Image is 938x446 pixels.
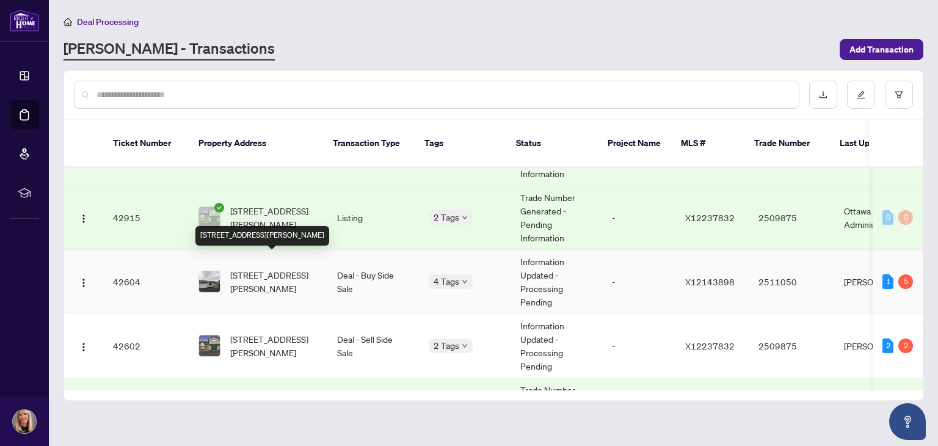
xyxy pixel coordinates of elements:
[749,186,834,250] td: 2509875
[749,314,834,378] td: 2509875
[199,207,220,228] img: thumbnail-img
[602,186,675,250] td: -
[506,120,598,167] th: Status
[199,271,220,292] img: thumbnail-img
[103,314,189,378] td: 42602
[882,210,893,225] div: 0
[511,378,602,442] td: Trade Number Generated - Pending Information
[79,278,89,288] img: Logo
[462,214,468,221] span: down
[13,410,36,433] img: Profile Icon
[230,268,318,295] span: [STREET_ADDRESS][PERSON_NAME]
[830,120,922,167] th: Last Updated By
[602,250,675,314] td: -
[79,342,89,352] img: Logo
[103,120,189,167] th: Ticket Number
[434,274,459,288] span: 4 Tags
[895,90,903,99] span: filter
[323,120,415,167] th: Transaction Type
[889,403,926,440] button: Open asap
[857,90,865,99] span: edit
[415,120,506,167] th: Tags
[103,250,189,314] td: 42604
[511,186,602,250] td: Trade Number Generated - Pending Information
[511,250,602,314] td: Information Updated - Processing Pending
[834,378,926,442] td: Ottawa Administrator
[230,204,318,231] span: [STREET_ADDRESS][PERSON_NAME]
[602,314,675,378] td: -
[882,338,893,353] div: 2
[327,186,419,250] td: Listing
[462,343,468,349] span: down
[103,186,189,250] td: 42915
[74,272,93,291] button: Logo
[598,120,671,167] th: Project Name
[434,338,459,353] span: 2 Tags
[602,378,675,442] td: -
[434,210,459,224] span: 2 Tags
[685,276,735,287] span: X12143898
[189,120,323,167] th: Property Address
[749,250,834,314] td: 2511050
[898,274,913,289] div: 5
[834,314,926,378] td: [PERSON_NAME]
[685,212,735,223] span: X12237832
[685,340,735,351] span: X12237832
[195,226,329,246] div: [STREET_ADDRESS][PERSON_NAME]
[819,90,827,99] span: download
[214,203,224,213] span: check-circle
[74,208,93,227] button: Logo
[898,210,913,225] div: 0
[834,186,926,250] td: Ottawa Administrator
[840,39,923,60] button: Add Transaction
[882,274,893,289] div: 1
[327,378,419,442] td: Listing
[230,332,318,359] span: [STREET_ADDRESS][PERSON_NAME]
[849,40,914,59] span: Add Transaction
[199,335,220,356] img: thumbnail-img
[749,378,834,442] td: -
[462,279,468,285] span: down
[64,38,275,60] a: [PERSON_NAME] - Transactions
[74,336,93,356] button: Logo
[847,81,875,109] button: edit
[744,120,830,167] th: Trade Number
[327,250,419,314] td: Deal - Buy Side Sale
[103,378,189,442] td: 41421
[885,81,913,109] button: filter
[77,16,139,27] span: Deal Processing
[671,120,744,167] th: MLS #
[79,214,89,224] img: Logo
[834,250,926,314] td: [PERSON_NAME]
[64,18,72,26] span: home
[327,314,419,378] td: Deal - Sell Side Sale
[10,9,39,32] img: logo
[809,81,837,109] button: download
[898,338,913,353] div: 2
[511,314,602,378] td: Information Updated - Processing Pending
